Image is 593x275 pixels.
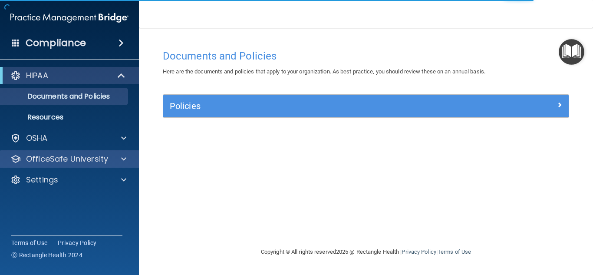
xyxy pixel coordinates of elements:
a: Policies [170,99,562,113]
a: Privacy Policy [58,239,97,247]
p: Resources [6,113,124,122]
p: Documents and Policies [6,92,124,101]
p: HIPAA [26,70,48,81]
h4: Compliance [26,37,86,49]
span: Here are the documents and policies that apply to your organization. As best practice, you should... [163,68,485,75]
iframe: Drift Widget Chat Controller [443,213,583,248]
p: OSHA [26,133,48,143]
a: Privacy Policy [402,248,436,255]
h4: Documents and Policies [163,50,569,62]
a: HIPAA [10,70,126,81]
p: OfficeSafe University [26,154,108,164]
a: OfficeSafe University [10,154,126,164]
a: Settings [10,175,126,185]
a: OSHA [10,133,126,143]
img: PMB logo [10,9,128,27]
a: Terms of Use [438,248,471,255]
span: Ⓒ Rectangle Health 2024 [11,251,82,259]
a: Terms of Use [11,239,47,247]
div: Copyright © All rights reserved 2025 @ Rectangle Health | | [208,238,524,266]
p: Settings [26,175,58,185]
h5: Policies [170,101,461,111]
button: Open Resource Center [559,39,584,65]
